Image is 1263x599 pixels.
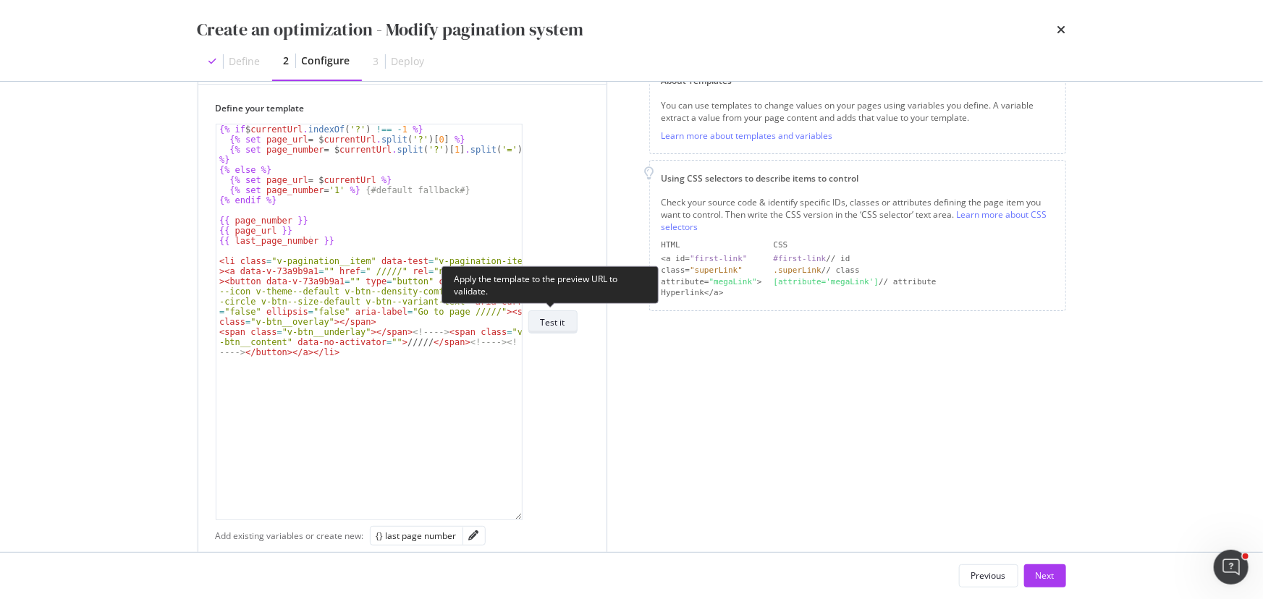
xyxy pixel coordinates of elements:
div: Deploy [392,54,425,69]
div: Check your source code & identify specific IDs, classes or attributes defining the page item you ... [662,196,1054,233]
div: <a id= [662,253,762,265]
a: Learn more about CSS selectors [662,208,1047,233]
div: Define [229,54,261,69]
div: Next [1036,569,1055,582]
div: // class [774,265,1054,276]
div: "megaLink" [709,277,757,286]
div: // attribute [774,276,1054,288]
div: Using CSS selectors to describe items to control [662,172,1054,184]
div: "first-link" [690,254,747,263]
button: Create new variable [216,548,316,572]
div: CSS [774,239,1054,251]
div: 3 [373,54,379,69]
div: You can use templates to change values on your pages using variables you define. A variable extra... [662,99,1054,124]
button: {} last page number [376,527,457,545]
div: Create an optimization - Modify pagination system [198,17,584,42]
a: Learn more about templates and variables [662,129,833,142]
div: attribute= > [662,276,762,288]
div: .superLink [774,265,821,275]
div: times [1057,17,1066,42]
button: Test it [528,310,578,334]
div: // id [774,253,1054,265]
div: [attribute='megaLink'] [774,277,879,286]
div: Add existing variables or create new: [216,530,364,542]
div: Previous [971,569,1006,582]
div: pencil [469,530,479,540]
button: Previous [959,564,1018,587]
div: {} last page number [376,530,457,542]
div: HTML [662,239,762,251]
iframe: Intercom live chat [1214,550,1249,585]
div: Apply the template to the preview URL to validate. [442,266,659,304]
div: "superLink" [690,265,743,275]
div: 2 [284,54,290,68]
button: Next [1024,564,1066,587]
div: class= [662,265,762,276]
label: Define your template [216,102,578,114]
div: Hyperlink</a> [662,287,762,299]
div: #first-link [774,254,827,263]
div: Test it [541,316,565,328]
div: Configure [302,54,350,68]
